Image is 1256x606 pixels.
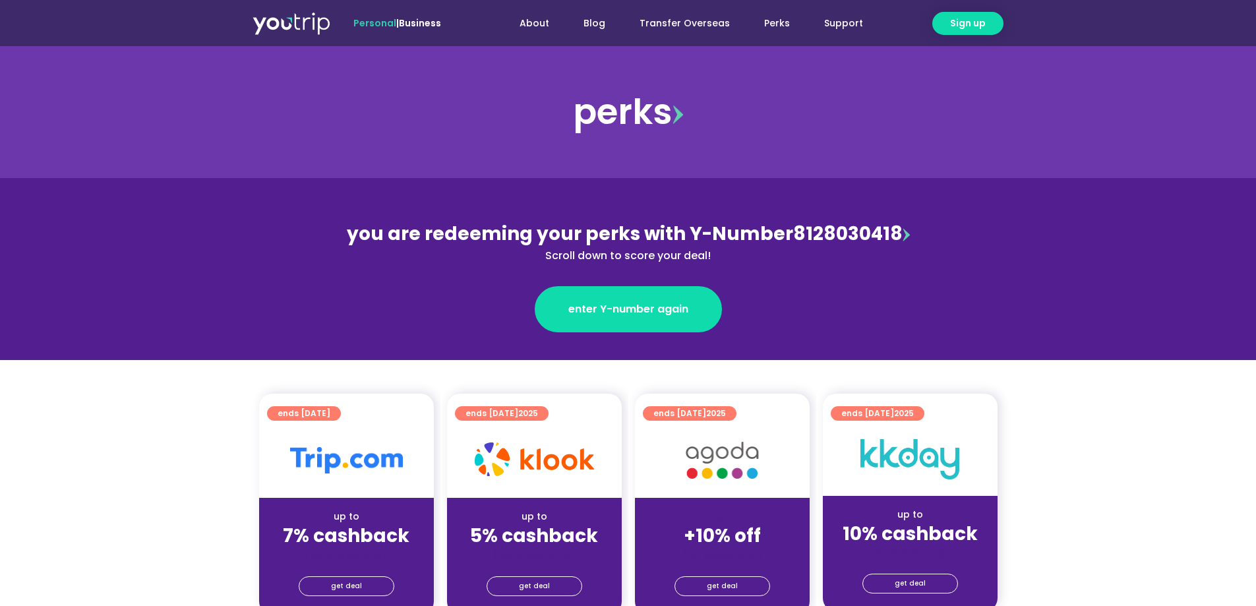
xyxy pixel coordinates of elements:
div: (for stays only) [833,546,987,560]
div: up to [833,508,987,522]
a: get deal [487,576,582,596]
nav: Menu [477,11,880,36]
a: Support [807,11,880,36]
span: ends [DATE] [841,406,914,421]
strong: 10% cashback [843,521,978,547]
div: (for stays only) [270,548,423,562]
span: ends [DATE] [278,406,330,421]
span: 2025 [706,408,726,419]
span: Personal [353,16,396,30]
strong: 7% cashback [283,523,409,549]
div: (for stays only) [458,548,611,562]
a: ends [DATE]2025 [831,406,924,421]
span: ends [DATE] [653,406,726,421]
a: ends [DATE] [267,406,341,421]
span: enter Y-number again [568,301,688,317]
a: Blog [566,11,622,36]
span: get deal [331,577,362,595]
a: About [502,11,566,36]
a: enter Y-number again [535,286,722,332]
div: up to [270,510,423,524]
a: Sign up [932,12,1003,35]
a: get deal [862,574,958,593]
span: | [353,16,441,30]
div: (for stays only) [645,548,799,562]
a: Transfer Overseas [622,11,747,36]
span: ends [DATE] [465,406,538,421]
strong: 5% cashback [470,523,598,549]
span: up to [710,510,734,523]
a: ends [DATE]2025 [643,406,736,421]
span: get deal [895,574,926,593]
div: 8128030418 [342,220,914,264]
a: Business [399,16,441,30]
a: Perks [747,11,807,36]
span: 2025 [894,408,914,419]
a: ends [DATE]2025 [455,406,549,421]
a: get deal [299,576,394,596]
a: get deal [674,576,770,596]
span: 2025 [518,408,538,419]
span: Sign up [950,16,986,30]
span: get deal [707,577,738,595]
div: up to [458,510,611,524]
span: get deal [519,577,550,595]
div: Scroll down to score your deal! [342,248,914,264]
strong: +10% off [684,523,761,549]
span: you are redeeming your perks with Y-Number [347,221,793,247]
